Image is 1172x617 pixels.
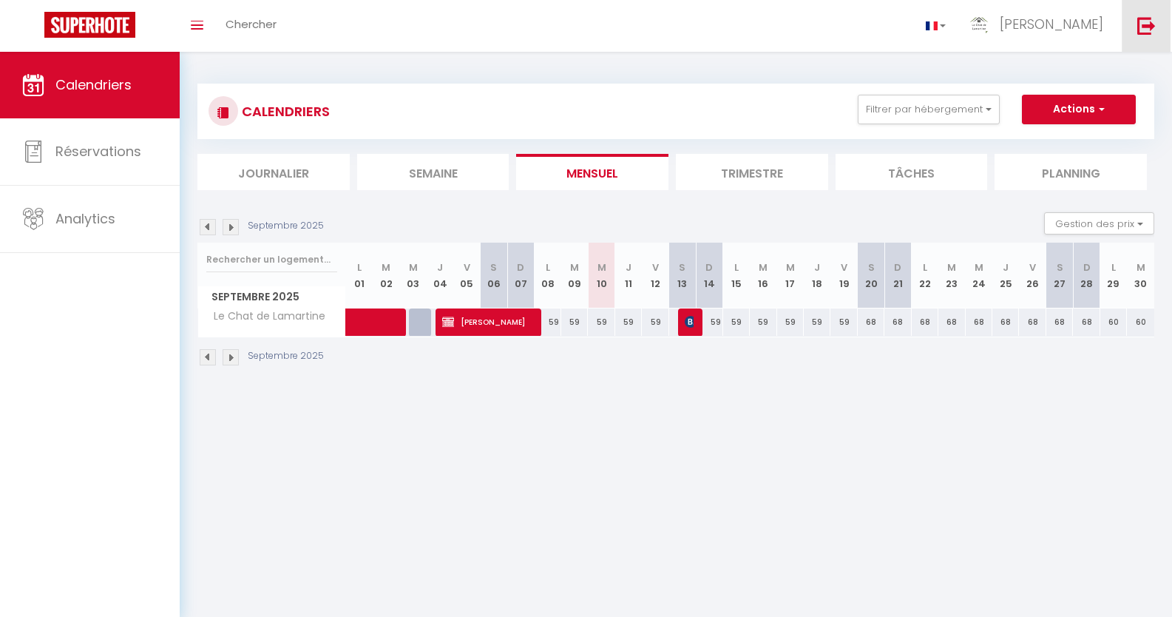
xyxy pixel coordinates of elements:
[836,154,988,190] li: Tâches
[535,308,561,336] div: 59
[884,308,911,336] div: 68
[507,243,534,308] th: 07
[804,243,830,308] th: 18
[1057,260,1063,274] abbr: S
[1100,308,1127,336] div: 60
[1022,95,1136,124] button: Actions
[399,243,426,308] th: 03
[750,308,776,336] div: 59
[1046,243,1073,308] th: 27
[1003,260,1009,274] abbr: J
[535,243,561,308] th: 08
[409,260,418,274] abbr: M
[968,13,990,36] img: ...
[858,308,884,336] div: 68
[1137,260,1145,274] abbr: M
[588,243,614,308] th: 10
[995,154,1147,190] li: Planning
[992,243,1019,308] th: 25
[561,243,588,308] th: 09
[561,308,588,336] div: 59
[777,243,804,308] th: 17
[570,260,579,274] abbr: M
[44,12,135,38] img: Super Booking
[858,243,884,308] th: 20
[912,308,938,336] div: 68
[723,308,750,336] div: 59
[642,243,668,308] th: 12
[992,308,1019,336] div: 68
[1127,243,1154,308] th: 30
[516,154,668,190] li: Mensuel
[841,260,847,274] abbr: V
[786,260,795,274] abbr: M
[858,95,1000,124] button: Filtrer par hébergement
[696,308,722,336] div: 59
[734,260,739,274] abbr: L
[642,308,668,336] div: 59
[884,243,911,308] th: 21
[814,260,820,274] abbr: J
[966,243,992,308] th: 24
[453,243,480,308] th: 05
[248,219,324,233] p: Septembre 2025
[938,243,965,308] th: 23
[206,246,337,273] input: Rechercher un logement...
[830,308,857,336] div: 59
[830,243,857,308] th: 19
[357,154,509,190] li: Semaine
[427,243,453,308] th: 04
[676,154,828,190] li: Trimestre
[1100,243,1127,308] th: 29
[938,308,965,336] div: 68
[546,260,550,274] abbr: L
[55,209,115,228] span: Analytics
[226,16,277,32] span: Chercher
[437,260,443,274] abbr: J
[750,243,776,308] th: 16
[1029,260,1036,274] abbr: V
[669,243,696,308] th: 13
[804,308,830,336] div: 59
[652,260,659,274] abbr: V
[238,95,330,128] h3: CALENDRIERS
[777,308,804,336] div: 59
[517,260,524,274] abbr: D
[12,6,56,50] button: Ouvrir le widget de chat LiveChat
[1019,243,1046,308] th: 26
[626,260,631,274] abbr: J
[615,243,642,308] th: 11
[198,286,345,308] span: Septembre 2025
[1044,212,1154,235] button: Gestion des prix
[912,243,938,308] th: 22
[615,308,642,336] div: 59
[696,243,722,308] th: 14
[1073,243,1100,308] th: 28
[894,260,901,274] abbr: D
[55,142,141,161] span: Réservations
[1111,260,1116,274] abbr: L
[490,260,497,274] abbr: S
[1073,308,1100,336] div: 68
[923,260,927,274] abbr: L
[868,260,875,274] abbr: S
[55,75,132,94] span: Calendriers
[442,308,531,336] span: [PERSON_NAME]
[357,260,362,274] abbr: L
[248,349,324,363] p: Septembre 2025
[1127,308,1154,336] div: 60
[966,308,992,336] div: 68
[1019,308,1046,336] div: 68
[346,243,373,308] th: 01
[481,243,507,308] th: 06
[588,308,614,336] div: 59
[197,154,350,190] li: Journalier
[1046,308,1073,336] div: 68
[947,260,956,274] abbr: M
[679,260,685,274] abbr: S
[975,260,983,274] abbr: M
[373,243,399,308] th: 02
[200,308,329,325] span: Le Chat de Lamartine
[705,260,713,274] abbr: D
[382,260,390,274] abbr: M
